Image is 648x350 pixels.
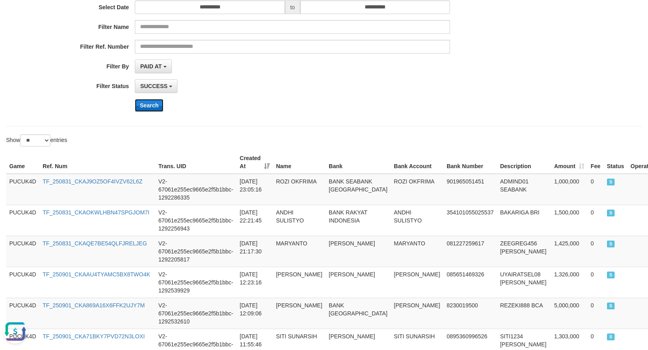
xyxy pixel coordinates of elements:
[588,267,604,298] td: 0
[6,267,39,298] td: PUCUK4D
[273,298,326,329] td: [PERSON_NAME]
[607,303,615,309] span: SUCCESS
[6,236,39,267] td: PUCUK4D
[551,151,588,174] th: Amount: activate to sort column ascending
[497,267,551,298] td: UYAIRATSEL08 [PERSON_NAME]
[551,267,588,298] td: 1,326,000
[237,267,273,298] td: [DATE] 12:23:16
[604,151,627,174] th: Status
[6,205,39,236] td: PUCUK4D
[326,298,391,329] td: BANK [GEOGRAPHIC_DATA]
[273,236,326,267] td: MARYANTO
[326,174,391,205] td: BANK SEABANK [GEOGRAPHIC_DATA]
[497,236,551,267] td: ZEEGREG456 [PERSON_NAME]
[391,236,444,267] td: MARYANTO
[497,174,551,205] td: ADMIND01 SEABANK
[326,267,391,298] td: [PERSON_NAME]
[237,151,273,174] th: Created At: activate to sort column ascending
[140,63,161,70] span: PAID AT
[588,174,604,205] td: 0
[551,174,588,205] td: 1,000,000
[444,298,497,329] td: 8230019500
[273,174,326,205] td: ROZI OKFRIMA
[43,178,142,185] a: TF_250831_CKAJ9OZ5OF4IVZV62L6Z
[43,302,145,309] a: TF_250901_CKA869A16X6FFK2UJY7M
[444,267,497,298] td: 085651469326
[43,209,149,216] a: TF_250831_CKAOKWLHBN47SPGJOM7I
[6,174,39,205] td: PUCUK4D
[326,205,391,236] td: BANK RAKYAT INDONESIA
[391,174,444,205] td: ROZI OKFRIMA
[391,298,444,329] td: [PERSON_NAME]
[135,60,171,73] button: PAID AT
[237,236,273,267] td: [DATE] 21:17:30
[391,267,444,298] td: [PERSON_NAME]
[155,267,236,298] td: V2-67061e255ec9665e2f5b1bbc-1292539929
[497,151,551,174] th: Description
[155,174,236,205] td: V2-67061e255ec9665e2f5b1bbc-1292286335
[607,179,615,185] span: SUCCESS
[444,236,497,267] td: 081227259617
[551,298,588,329] td: 5,000,000
[135,99,163,112] button: Search
[273,151,326,174] th: Name
[155,151,236,174] th: Trans. UID
[155,236,236,267] td: V2-67061e255ec9665e2f5b1bbc-1292205817
[588,151,604,174] th: Fee
[444,151,497,174] th: Bank Number
[43,333,145,340] a: TF_250901_CKA71BKY7PVD72N3LOXI
[237,174,273,205] td: [DATE] 23:05:16
[155,298,236,329] td: V2-67061e255ec9665e2f5b1bbc-1292532610
[607,272,615,278] span: SUCCESS
[237,205,273,236] td: [DATE] 22:21:45
[135,79,177,93] button: SUCCESS
[43,240,147,247] a: TF_250831_CKAQE7BE54QLFJRELJEG
[273,267,326,298] td: [PERSON_NAME]
[588,205,604,236] td: 0
[497,205,551,236] td: BAKARIGA BRI
[6,151,39,174] th: Game
[39,151,155,174] th: Ref. Num
[607,334,615,340] span: SUCCESS
[607,210,615,216] span: SUCCESS
[551,205,588,236] td: 1,500,000
[326,236,391,267] td: [PERSON_NAME]
[391,205,444,236] td: ANDHI SULISTYO
[6,298,39,329] td: PUCUK4D
[588,236,604,267] td: 0
[607,241,615,247] span: SUCCESS
[326,151,391,174] th: Bank
[497,298,551,329] td: REZEKI888 BCA
[43,271,150,278] a: TF_250901_CKAAU4TYAMC5BX8TWO4K
[237,298,273,329] td: [DATE] 12:09:06
[391,151,444,174] th: Bank Account
[444,174,497,205] td: 901965051451
[3,3,27,27] button: Open LiveChat chat widget
[285,0,300,14] span: to
[444,205,497,236] td: 354101055025537
[588,298,604,329] td: 0
[155,205,236,236] td: V2-67061e255ec9665e2f5b1bbc-1292256943
[551,236,588,267] td: 1,425,000
[6,134,67,146] label: Show entries
[273,205,326,236] td: ANDHI SULISTYO
[140,83,167,89] span: SUCCESS
[20,134,50,146] select: Showentries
